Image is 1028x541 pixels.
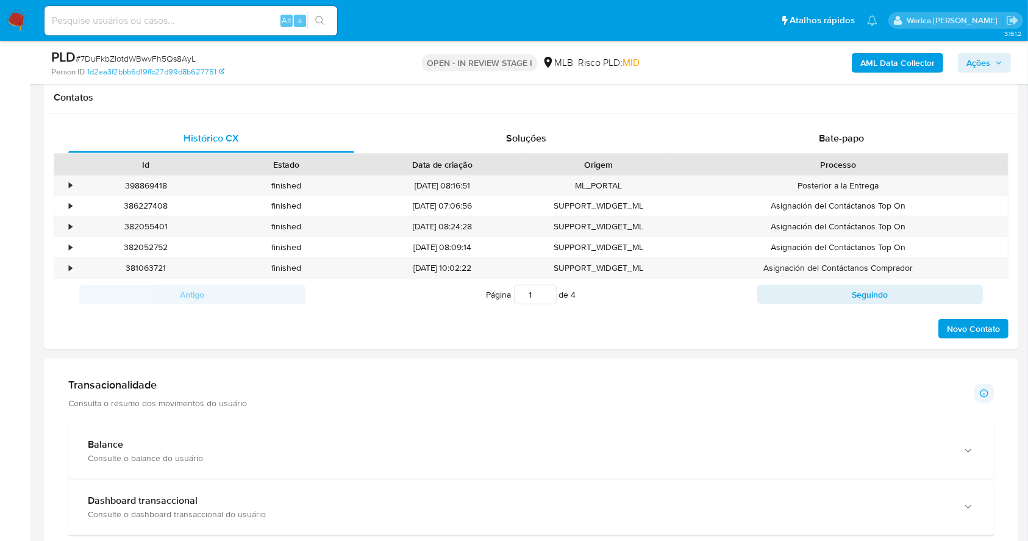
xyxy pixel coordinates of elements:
div: [DATE] 07:06:56 [357,196,528,216]
div: ML_PORTAL [528,176,669,196]
div: finished [216,176,357,196]
p: werica.jgaldencio@mercadolivre.com [907,15,1002,26]
div: Asignación del Contáctanos Top On [669,237,1008,257]
div: Asignación del Contáctanos Comprador [669,258,1008,278]
span: MID [623,56,640,70]
span: Ações [966,53,990,73]
input: Pesquise usuários ou casos... [45,13,337,29]
div: MLB [542,56,573,70]
div: 382055401 [76,217,216,237]
div: [DATE] 08:16:51 [357,176,528,196]
span: s [298,15,302,26]
a: 1d2aa3f2bbb6d19ffc27d99d8b627751 [87,66,224,77]
span: Novo Contato [947,320,1000,337]
span: Histórico CX [184,131,239,145]
span: 3.161.2 [1004,29,1022,38]
button: AML Data Collector [852,53,943,73]
div: SUPPORT_WIDGET_ML [528,217,669,237]
b: Person ID [51,66,85,77]
button: Ações [958,53,1011,73]
div: Origem [537,159,660,171]
div: [DATE] 08:09:14 [357,237,528,257]
span: Página de [487,285,576,304]
div: • [69,242,72,253]
div: SUPPORT_WIDGET_ML [528,196,669,216]
div: finished [216,237,357,257]
b: PLD [51,47,76,66]
div: 381063721 [76,258,216,278]
div: SUPPORT_WIDGET_ML [528,258,669,278]
span: Bate-papo [819,131,864,145]
div: Asignación del Contáctanos Top On [669,217,1008,237]
div: finished [216,217,357,237]
div: 382052752 [76,237,216,257]
div: [DATE] 10:02:22 [357,258,528,278]
div: Data de criação [365,159,519,171]
span: Atalhos rápidos [790,14,855,27]
b: AML Data Collector [860,53,935,73]
div: 398869418 [76,176,216,196]
button: Antigo [79,285,305,304]
div: • [69,262,72,274]
div: Estado [225,159,349,171]
button: search-icon [307,12,332,29]
a: Sair [1006,14,1019,27]
div: • [69,180,72,192]
span: Risco PLD: [578,56,640,70]
div: 386227408 [76,196,216,216]
div: Processo [677,159,999,171]
h1: Contatos [54,91,1008,104]
div: • [69,221,72,232]
p: OPEN - IN REVIEW STAGE I [422,54,537,71]
span: Alt [282,15,291,26]
span: # 7DuFkbZIotdWBwvFh5Qs8AyL [76,52,196,65]
div: finished [216,196,357,216]
button: Novo Contato [938,319,1008,339]
button: Seguindo [757,285,983,304]
a: Notificações [867,15,877,26]
div: Posterior a la Entrega [669,176,1008,196]
div: • [69,200,72,212]
span: Soluções [506,131,546,145]
div: Id [84,159,208,171]
span: 4 [571,288,576,301]
div: finished [216,258,357,278]
div: Asignación del Contáctanos Top On [669,196,1008,216]
div: SUPPORT_WIDGET_ML [528,237,669,257]
div: [DATE] 08:24:28 [357,217,528,237]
